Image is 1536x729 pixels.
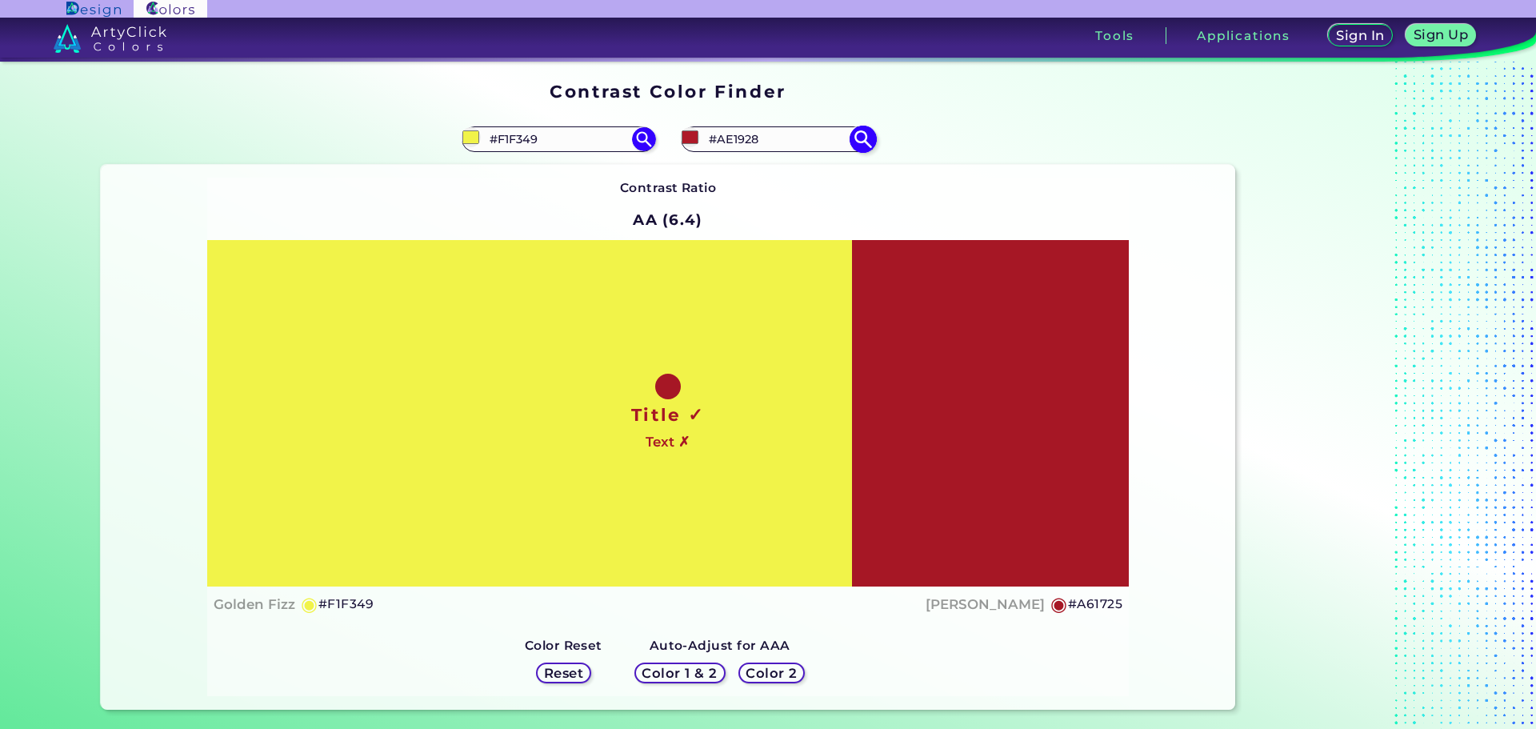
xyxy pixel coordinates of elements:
strong: Contrast Ratio [620,180,717,195]
h5: #F1F349 [318,594,374,615]
h1: Contrast Color Finder [550,79,786,103]
h5: ◉ [301,595,318,614]
h4: [PERSON_NAME] [926,593,1045,616]
h5: Sign In [1338,30,1382,42]
a: Sign In [1331,26,1390,46]
h4: Golden Fizz [214,593,295,616]
h5: ◉ [1050,595,1068,614]
img: logo_artyclick_colors_white.svg [54,24,166,53]
img: ArtyClick Design logo [66,2,120,17]
h2: AA (6.4) [626,202,710,237]
h5: Color 2 [748,667,794,679]
h5: Sign Up [1416,29,1466,41]
img: icon search [849,125,877,153]
h5: #A61725 [1068,594,1122,615]
h4: Text ✗ [646,431,690,454]
input: type color 1.. [484,128,633,150]
h5: Reset [546,667,582,679]
h3: Tools [1095,30,1134,42]
h5: Color 1 & 2 [646,667,714,679]
h3: Applications [1197,30,1290,42]
strong: Color Reset [525,638,602,653]
h1: Title ✓ [631,403,705,427]
strong: Auto-Adjust for AAA [650,638,790,653]
img: icon search [632,127,656,151]
a: Sign Up [1410,26,1473,46]
input: type color 2.. [703,128,852,150]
